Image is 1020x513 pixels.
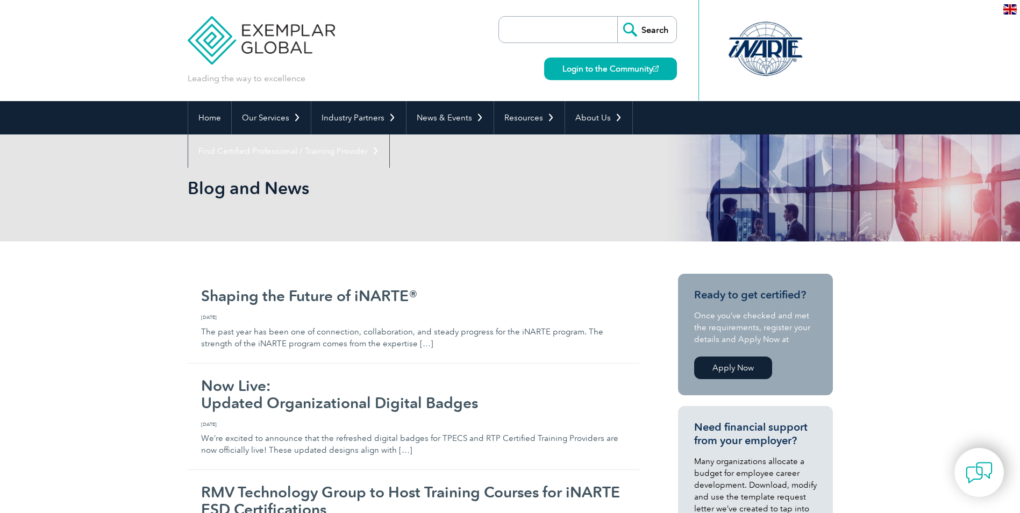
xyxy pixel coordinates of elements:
[544,58,677,80] a: Login to the Community
[694,288,817,302] h3: Ready to get certified?
[188,101,231,134] a: Home
[188,364,639,471] a: Now Live:Updated Organizational Digital Badges [DATE] We’re excited to announce that the refreshe...
[694,421,817,447] h3: Need financial support from your employer?
[494,101,565,134] a: Resources
[966,459,993,486] img: contact-chat.png
[1003,4,1017,15] img: en
[311,101,406,134] a: Industry Partners
[406,101,494,134] a: News & Events
[188,274,639,364] a: Shaping the Future of iNARTE® [DATE] The past year has been one of connection, collaboration, and...
[201,421,626,428] span: [DATE]
[188,134,389,168] a: Find Certified Professional / Training Provider
[694,357,772,379] a: Apply Now
[201,377,626,411] h2: Now Live: Updated Organizational Digital Badges
[188,177,601,198] h1: Blog and News
[201,313,626,321] span: [DATE]
[188,73,305,84] p: Leading the way to excellence
[201,287,626,304] h2: Shaping the Future of iNARTE®
[201,421,626,457] p: We’re excited to announce that the refreshed digital badges for TPECS and RTP Certified Training ...
[653,66,659,72] img: open_square.png
[565,101,632,134] a: About Us
[201,313,626,350] p: The past year has been one of connection, collaboration, and steady progress for the iNARTE progr...
[694,310,817,345] p: Once you’ve checked and met the requirements, register your details and Apply Now at
[617,17,676,42] input: Search
[232,101,311,134] a: Our Services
